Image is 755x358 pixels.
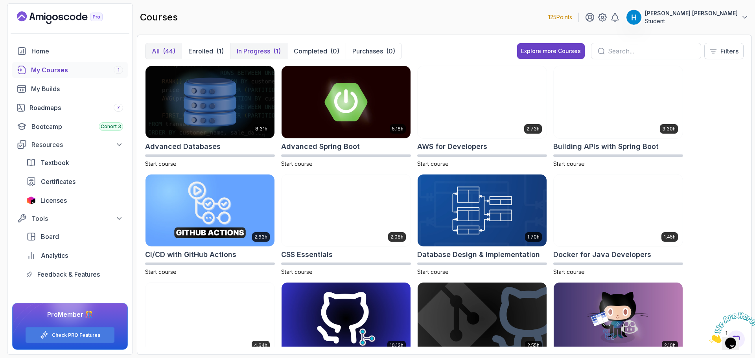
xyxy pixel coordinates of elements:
img: user profile image [626,10,641,25]
span: Licenses [41,196,67,205]
img: Git & GitHub Fundamentals card [418,283,547,355]
a: analytics [22,248,128,263]
span: Start course [417,160,449,167]
a: Check PRO Features [52,332,100,338]
button: Tools [12,211,128,226]
p: 2.63h [254,234,267,240]
button: Resources [12,138,128,152]
img: Docker for Java Developers card [554,174,683,247]
div: My Courses [31,65,123,75]
span: Analytics [41,251,68,260]
p: Filters [720,46,738,56]
p: 5.18h [392,126,403,132]
h2: Advanced Databases [145,141,221,152]
span: Start course [145,160,177,167]
span: Cohort 3 [101,123,121,130]
h2: Building APIs with Spring Boot [553,141,659,152]
button: Purchases(0) [346,43,401,59]
p: 8.31h [255,126,267,132]
button: Explore more Courses [517,43,585,59]
div: (0) [386,46,395,56]
span: Start course [553,268,585,275]
p: 4.64h [254,342,267,349]
h2: AWS for Developers [417,141,487,152]
div: (44) [163,46,175,56]
div: (0) [330,46,339,56]
span: Start course [553,160,585,167]
button: Completed(0) [287,43,346,59]
span: 1 [118,67,120,73]
h2: CSS Essentials [281,249,333,260]
img: Building APIs with Spring Boot card [554,66,683,138]
button: user profile image[PERSON_NAME] [PERSON_NAME]Student [626,9,749,25]
p: Student [645,17,738,25]
h2: CI/CD with GitHub Actions [145,249,236,260]
input: Search... [608,46,694,56]
h2: Docker for Java Developers [553,249,651,260]
p: 1.45h [664,234,676,240]
p: 2.55h [527,342,540,349]
div: Resources [31,140,123,149]
img: Docker For Professionals card [145,283,274,355]
p: 125 Points [548,13,572,21]
img: Git for Professionals card [282,283,411,355]
img: GitHub Toolkit card [554,283,683,355]
img: Advanced Databases card [145,66,274,138]
a: home [12,43,128,59]
span: Start course [417,268,449,275]
div: (1) [273,46,281,56]
a: board [22,229,128,244]
p: All [152,46,160,56]
p: 10.13h [390,342,403,349]
div: Explore more Courses [521,47,581,55]
a: roadmaps [12,100,128,116]
div: Home [31,46,123,56]
p: [PERSON_NAME] [PERSON_NAME] [645,9,738,17]
button: In Progress(1) [230,43,287,59]
span: Start course [145,268,177,275]
p: 2.73h [527,126,540,132]
p: Purchases [352,46,383,56]
iframe: chat widget [706,309,755,346]
p: 1.70h [527,234,540,240]
img: Chat attention grabber [3,3,52,34]
img: Advanced Spring Boot card [282,66,411,138]
a: textbook [22,155,128,171]
img: CI/CD with GitHub Actions card [145,174,274,247]
a: courses [12,62,128,78]
div: Roadmaps [29,103,123,112]
h2: courses [140,11,178,24]
h2: Database Design & Implementation [417,249,540,260]
div: Bootcamp [31,122,123,131]
a: Landing page [17,11,121,24]
img: CSS Essentials card [282,174,411,247]
a: certificates [22,174,128,189]
span: 1 [3,3,6,10]
p: 3.30h [662,126,676,132]
span: Board [41,232,59,241]
span: Feedback & Features [37,270,100,279]
a: bootcamp [12,119,128,134]
p: Enrolled [188,46,213,56]
p: 2.10h [664,342,676,349]
h2: Advanced Spring Boot [281,141,360,152]
div: (1) [216,46,224,56]
img: AWS for Developers card [418,66,547,138]
img: jetbrains icon [26,196,36,204]
p: 2.08h [390,234,403,240]
button: Check PRO Features [25,327,115,343]
a: licenses [22,193,128,208]
a: feedback [22,266,128,282]
span: Textbook [41,158,69,167]
span: 7 [117,105,120,111]
span: Start course [281,268,313,275]
img: Database Design & Implementation card [418,174,547,247]
span: Start course [281,160,313,167]
p: Completed [294,46,327,56]
p: In Progress [237,46,270,56]
span: Certificates [41,177,75,186]
a: builds [12,81,128,97]
button: Enrolled(1) [182,43,230,59]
